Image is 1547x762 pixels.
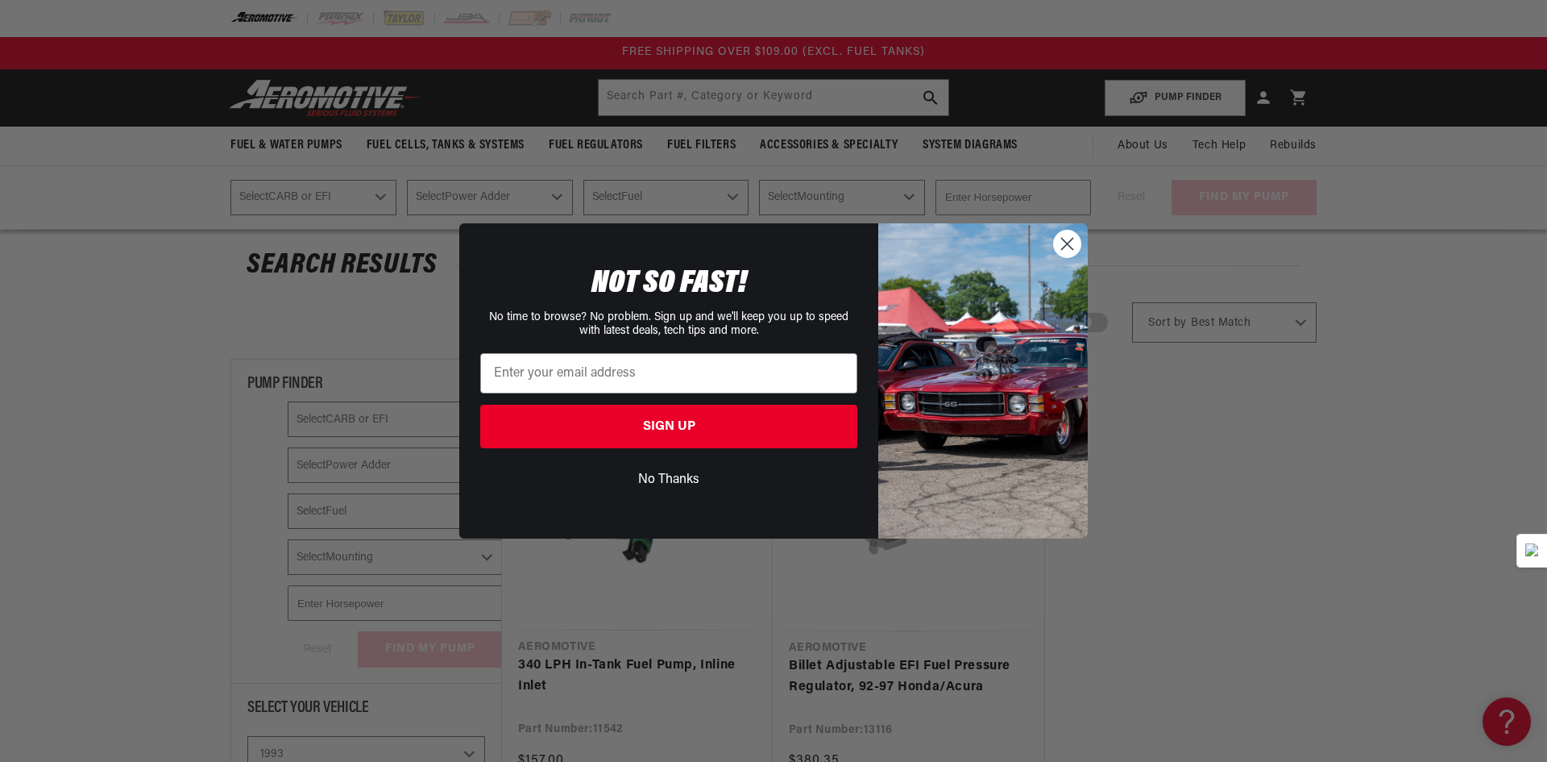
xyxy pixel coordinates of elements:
button: Close dialog [1053,230,1081,258]
span: No time to browse? No problem. Sign up and we'll keep you up to speed with latest deals, tech tip... [489,311,848,337]
span: NOT SO FAST! [591,268,747,300]
img: 85cdd541-2605-488b-b08c-a5ee7b438a35.jpeg [878,223,1088,538]
img: Detect Auto [1525,543,1540,558]
button: No Thanks [480,464,857,495]
input: Enter your email address [480,353,857,393]
button: SIGN UP [480,405,857,448]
